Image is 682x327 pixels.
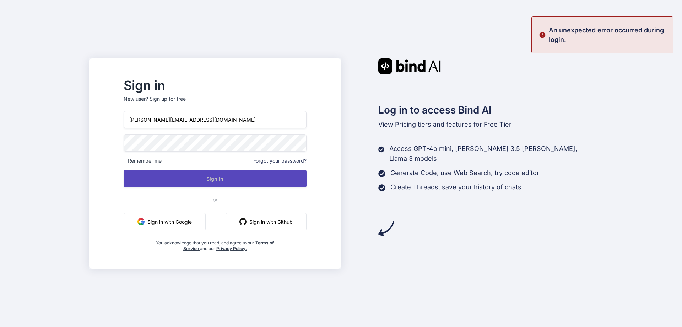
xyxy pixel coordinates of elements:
span: Forgot your password? [253,157,307,164]
h2: Log in to access Bind AI [378,102,593,117]
button: Sign In [124,170,307,187]
img: google [137,218,145,225]
a: Privacy Policy. [216,246,247,251]
img: github [239,218,247,225]
h2: Sign in [124,80,307,91]
p: An unexpected error occurred during login. [549,25,669,44]
div: You acknowledge that you read, and agree to our and our [154,236,276,252]
span: Remember me [124,157,162,164]
button: Sign in with Github [226,213,307,230]
p: tiers and features for Free Tier [378,120,593,130]
p: Generate Code, use Web Search, try code editor [390,168,539,178]
span: or [184,191,246,208]
span: View Pricing [378,121,416,128]
img: arrow [378,221,394,236]
p: Create Threads, save your history of chats [390,182,521,192]
p: New user? [124,95,307,111]
p: Access GPT-4o mini, [PERSON_NAME] 3.5 [PERSON_NAME], Llama 3 models [389,144,593,164]
input: Login or Email [124,111,307,128]
img: Bind AI logo [378,58,441,74]
img: alert [539,25,546,44]
div: Sign up for free [150,95,186,102]
button: Sign in with Google [124,213,206,230]
a: Terms of Service [183,240,274,251]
